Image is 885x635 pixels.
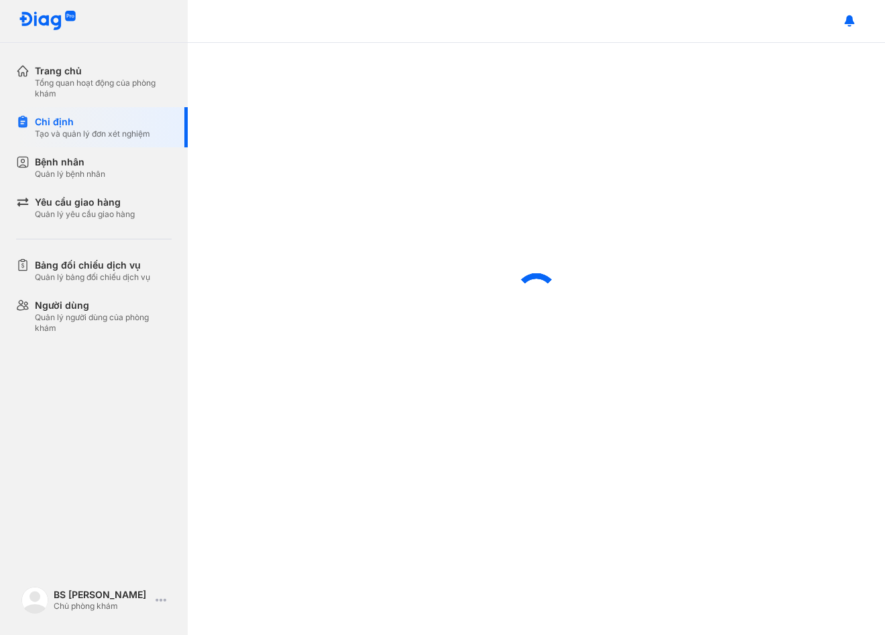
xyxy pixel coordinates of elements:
div: Quản lý người dùng của phòng khám [35,312,172,334]
div: BS [PERSON_NAME] [54,589,150,601]
div: Chủ phòng khám [54,601,150,612]
div: Quản lý bảng đối chiếu dịch vụ [35,272,150,283]
div: Quản lý bệnh nhân [35,169,105,180]
div: Bảng đối chiếu dịch vụ [35,259,150,272]
div: Bệnh nhân [35,155,105,169]
div: Người dùng [35,299,172,312]
div: Trang chủ [35,64,172,78]
img: logo [21,587,48,614]
div: Tạo và quản lý đơn xét nghiệm [35,129,150,139]
img: logo [19,11,76,31]
div: Chỉ định [35,115,150,129]
div: Quản lý yêu cầu giao hàng [35,209,135,220]
div: Yêu cầu giao hàng [35,196,135,209]
div: Tổng quan hoạt động của phòng khám [35,78,172,99]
